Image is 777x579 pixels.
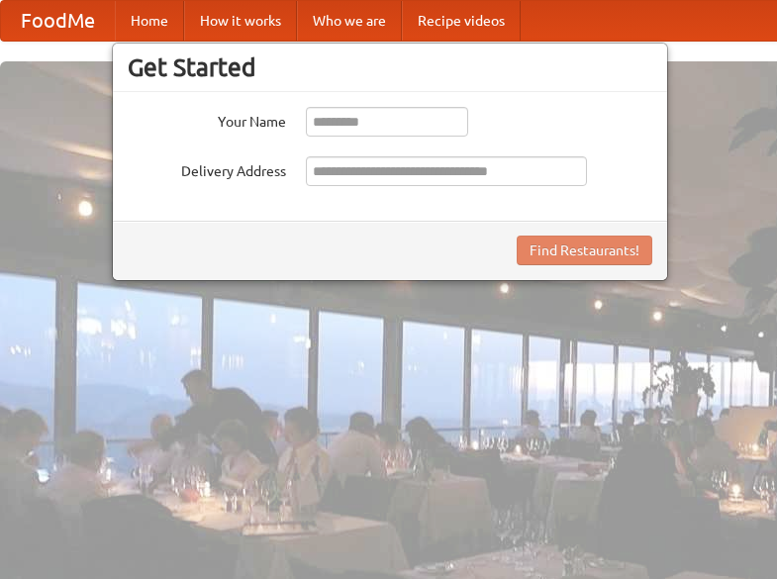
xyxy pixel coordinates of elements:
[128,107,286,132] label: Your Name
[297,1,402,41] a: Who we are
[128,156,286,181] label: Delivery Address
[517,236,652,265] button: Find Restaurants!
[115,1,184,41] a: Home
[1,1,115,41] a: FoodMe
[402,1,521,41] a: Recipe videos
[184,1,297,41] a: How it works
[128,52,652,82] h3: Get Started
